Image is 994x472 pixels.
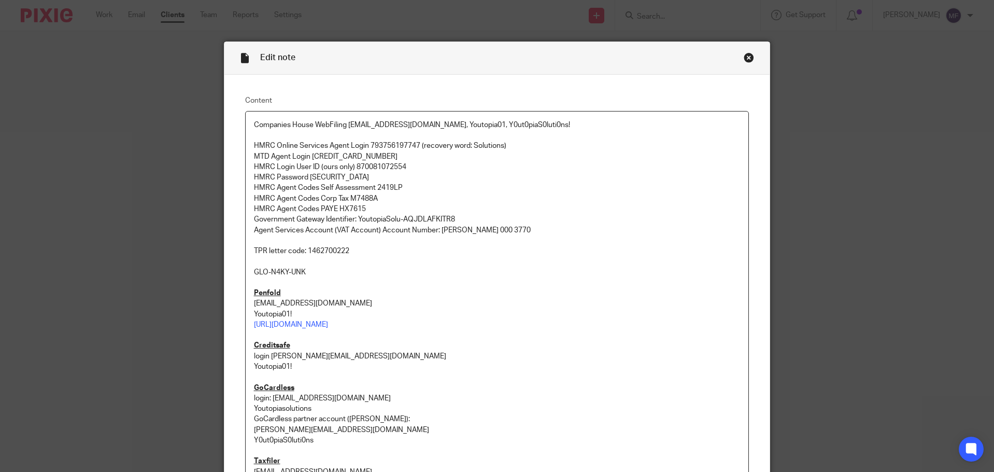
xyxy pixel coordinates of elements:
[254,214,741,225] p: Government Gateway Identifier: YoutopiaSolu-AQJDLAFKITR8
[254,457,280,465] u: Taxfiler
[254,309,741,320] p: Youtopia01!
[254,162,741,172] p: HMRC Login User ID (ours only) 870081072554
[254,120,741,130] p: Companies House WebFiling [EMAIL_ADDRESS][DOMAIN_NAME], Youtopia01, Y0ut0piaS0luti0ns!
[254,193,741,204] p: HMRC Agent Codes Corp Tax M7488A
[254,425,741,435] p: [PERSON_NAME][EMAIL_ADDRESS][DOMAIN_NAME]
[254,151,741,162] p: MTD Agent Login [CREDIT_CARD_NUMBER]
[254,393,741,404] p: login: [EMAIL_ADDRESS][DOMAIN_NAME]
[254,204,741,214] p: HMRC Agent Codes PAYE HX7615
[260,53,295,62] span: Edit note
[254,351,741,362] p: login [PERSON_NAME][EMAIL_ADDRESS][DOMAIN_NAME]
[254,267,741,277] p: GLO-N4KY-UNK
[254,321,328,328] a: [URL][DOMAIN_NAME]
[254,342,290,349] u: Creditsafe
[254,183,741,193] p: HMRC Agent Codes Self Assessment 2419LP
[254,404,741,414] p: Youtopiasolutions
[254,141,741,151] p: HMRC Online Services Agent Login 793756197747 (recovery word: Solutions)
[254,298,741,309] p: [EMAIL_ADDRESS][DOMAIN_NAME]
[254,225,741,235] p: Agent Services Account (VAT Account) Account Number: [PERSON_NAME] 000 3770
[254,172,741,183] p: HMRC Password [SECURITY_DATA]
[254,289,281,297] u: Penfold
[254,435,741,446] p: Y0ut0piaS0luti0ns
[245,95,749,106] label: Content
[744,52,754,63] div: Close this dialog window
[254,384,294,392] u: GoCardless
[254,362,741,372] p: Youtopia01!
[254,414,741,424] p: GoCardless partner account ([PERSON_NAME]):
[254,246,741,256] p: TPR letter code: 1462700222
